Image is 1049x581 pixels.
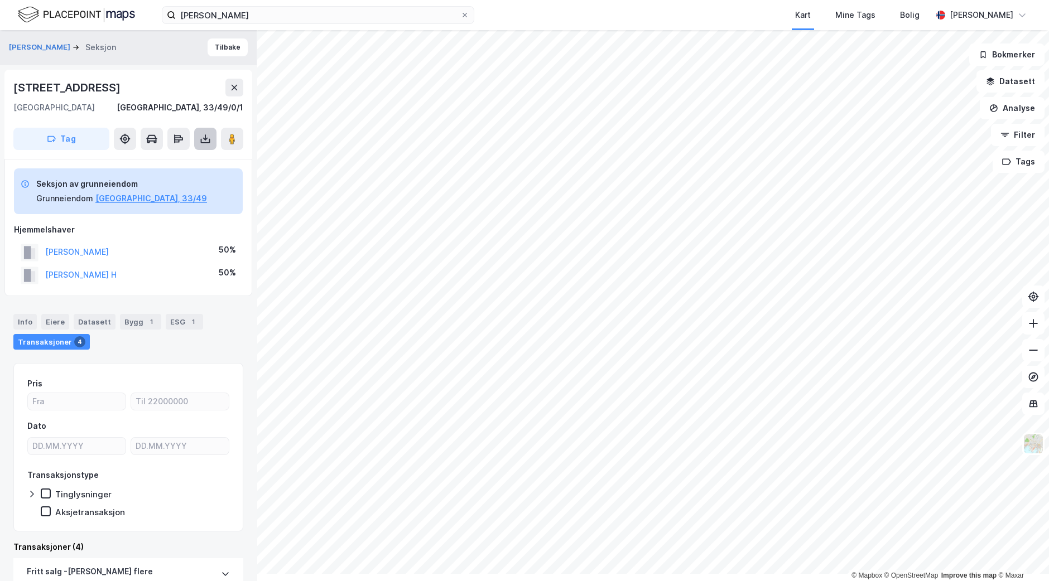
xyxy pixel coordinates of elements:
[131,438,229,454] input: DD.MM.YYYY
[208,38,248,56] button: Tilbake
[131,393,229,410] input: Til 22000000
[835,8,875,22] div: Mine Tags
[976,70,1045,93] button: Datasett
[85,41,116,54] div: Seksjon
[219,243,236,256] div: 50%
[795,8,811,22] div: Kart
[146,316,157,327] div: 1
[176,7,460,23] input: Søk på adresse, matrikkel, gårdeiere, leietakere eller personer
[36,177,207,191] div: Seksjon av grunneiendom
[1023,433,1044,454] img: Z
[941,572,997,579] a: Improve this map
[55,507,125,517] div: Aksjetransaksjon
[28,438,126,454] input: DD.MM.YYYY
[120,314,161,330] div: Bygg
[95,192,207,205] button: [GEOGRAPHIC_DATA], 33/49
[27,377,42,390] div: Pris
[13,101,95,114] div: [GEOGRAPHIC_DATA]
[13,334,90,350] div: Transaksjoner
[187,316,199,327] div: 1
[55,489,112,500] div: Tinglysninger
[980,97,1045,119] button: Analyse
[993,527,1049,581] iframe: Chat Widget
[74,314,116,330] div: Datasett
[900,8,920,22] div: Bolig
[13,314,37,330] div: Info
[969,43,1045,66] button: Bokmerker
[13,128,109,150] button: Tag
[14,223,243,236] div: Hjemmelshaver
[166,314,203,330] div: ESG
[117,101,243,114] div: [GEOGRAPHIC_DATA], 33/49/0/1
[27,468,99,482] div: Transaksjonstype
[41,314,69,330] div: Eiere
[13,79,123,96] div: [STREET_ADDRESS]
[219,266,236,279] div: 50%
[28,393,126,410] input: Fra
[27,419,46,433] div: Dato
[991,124,1045,146] button: Filter
[18,5,135,25] img: logo.f888ab2527a4732fd821a326f86c7f29.svg
[884,572,939,579] a: OpenStreetMap
[13,540,243,554] div: Transaksjoner (4)
[950,8,1013,22] div: [PERSON_NAME]
[851,572,882,579] a: Mapbox
[36,192,93,205] div: Grunneiendom
[993,151,1045,173] button: Tags
[9,42,73,53] button: [PERSON_NAME]
[74,336,85,347] div: 4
